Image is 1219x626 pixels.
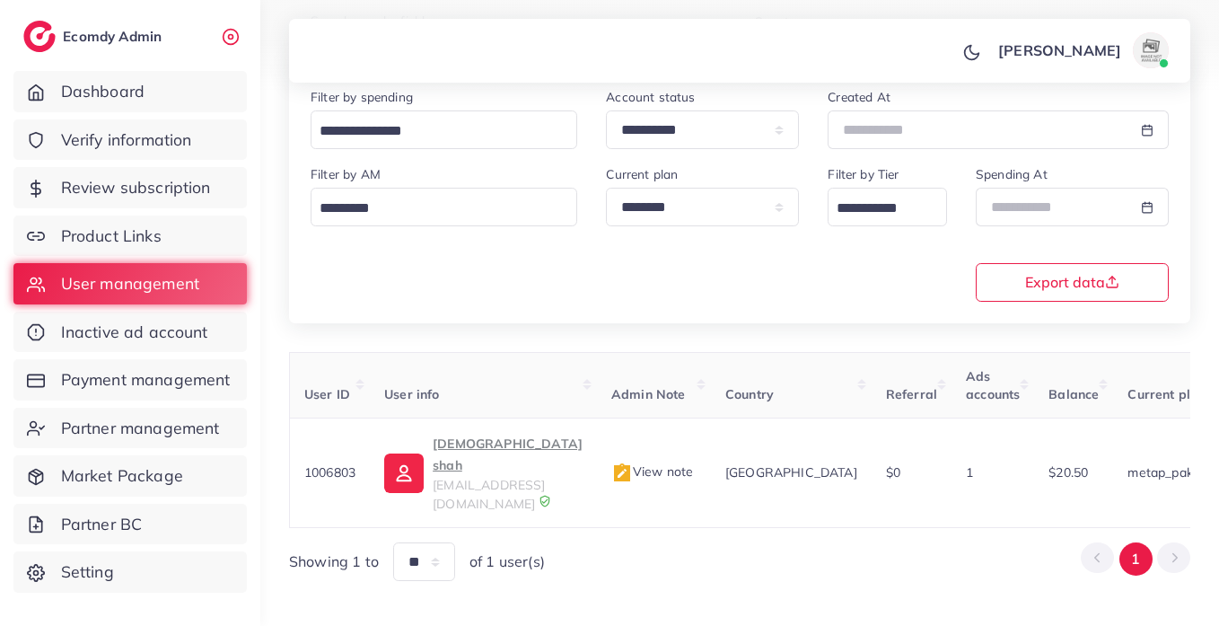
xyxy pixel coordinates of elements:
[61,464,183,488] span: Market Package
[13,263,247,304] a: User management
[13,455,247,497] a: Market Package
[384,433,583,513] a: [DEMOGRAPHIC_DATA] shah[EMAIL_ADDRESS][DOMAIN_NAME]
[725,386,774,402] span: Country
[611,463,693,480] span: View note
[976,165,1048,183] label: Spending At
[966,368,1020,402] span: Ads accounts
[611,386,686,402] span: Admin Note
[886,464,900,481] span: $0
[304,386,350,402] span: User ID
[311,110,577,149] div: Search for option
[606,88,695,106] label: Account status
[61,272,199,295] span: User management
[606,165,678,183] label: Current plan
[1133,32,1169,68] img: avatar
[13,504,247,545] a: Partner BC
[61,225,162,248] span: Product Links
[61,560,114,584] span: Setting
[469,551,545,572] span: of 1 user(s)
[13,71,247,112] a: Dashboard
[61,321,208,344] span: Inactive ad account
[311,88,413,106] label: Filter by spending
[313,195,554,223] input: Search for option
[828,88,890,106] label: Created At
[13,551,247,593] a: Setting
[1081,542,1190,576] ul: Pagination
[828,188,947,226] div: Search for option
[61,80,145,103] span: Dashboard
[384,386,439,402] span: User info
[966,464,973,481] span: 1
[304,464,355,481] span: 1006803
[1048,386,1099,402] span: Balance
[311,165,381,183] label: Filter by AM
[998,40,1121,61] p: [PERSON_NAME]
[313,118,554,145] input: Search for option
[1048,464,1088,481] span: $20.50
[725,464,857,481] span: [GEOGRAPHIC_DATA]
[13,119,247,161] a: Verify information
[384,454,424,493] img: ic-user-info.36bf1079.svg
[539,495,551,507] img: 9CAL8B2pu8EFxCJHYAAAAldEVYdGRhdGU6Y3JlYXRlADIwMjItMTItMDlUMDQ6NTg6MzkrMDA6MDBXSlgLAAAAJXRFWHRkYXR...
[61,417,220,440] span: Partner management
[63,28,166,45] h2: Ecomdy Admin
[1119,542,1153,576] button: Go to page 1
[988,32,1176,68] a: [PERSON_NAME]avatar
[433,477,545,511] span: [EMAIL_ADDRESS][DOMAIN_NAME]
[13,167,247,208] a: Review subscription
[611,463,633,484] img: admin_note.cdd0b510.svg
[61,176,211,199] span: Review subscription
[1025,275,1119,289] span: Export data
[13,216,247,257] a: Product Links
[61,513,143,536] span: Partner BC
[13,408,247,449] a: Partner management
[13,312,247,353] a: Inactive ad account
[976,263,1169,302] button: Export data
[61,128,192,152] span: Verify information
[828,165,899,183] label: Filter by Tier
[23,21,56,52] img: logo
[830,195,924,223] input: Search for option
[311,188,577,226] div: Search for option
[61,368,231,392] span: Payment management
[1127,386,1206,402] span: Current plan
[13,359,247,401] a: Payment management
[289,551,379,572] span: Showing 1 to
[886,386,937,402] span: Referral
[433,433,583,476] p: [DEMOGRAPHIC_DATA] shah
[23,21,166,52] a: logoEcomdy Admin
